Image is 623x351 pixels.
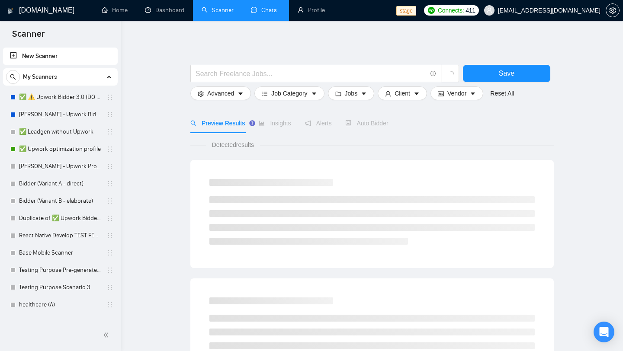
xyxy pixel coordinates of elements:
[19,210,101,227] a: Duplicate of ✅ Upwork Bidder 3.0
[106,249,113,256] span: holder
[463,65,550,82] button: Save
[7,4,13,18] img: logo
[345,120,351,126] span: robot
[385,90,391,96] span: user
[606,3,620,17] button: setting
[106,301,113,308] span: holder
[335,90,341,96] span: folder
[446,71,454,79] span: loading
[106,284,113,291] span: holder
[430,86,483,100] button: idcardVendorcaret-down
[19,106,101,123] a: [PERSON_NAME] - Upwork Bidder
[428,7,435,14] img: upwork-logo.png
[238,90,244,96] span: caret-down
[254,86,324,100] button: barsJob Categorycaret-down
[19,279,101,296] a: Testing Purpose Scenario 3
[23,68,57,86] span: My Scanners
[106,128,113,135] span: holder
[262,90,268,96] span: bars
[106,232,113,239] span: holder
[606,7,620,14] a: setting
[106,180,113,187] span: holder
[19,313,101,331] a: healthcare (B)
[345,89,358,98] span: Jobs
[251,6,280,14] a: messageChats
[19,296,101,313] a: healthcare (A)
[6,74,19,80] span: search
[206,140,260,150] span: Detected results
[10,48,111,65] a: New Scanner
[207,89,234,98] span: Advanced
[345,120,388,127] span: Auto Bidder
[5,28,51,46] span: Scanner
[198,90,204,96] span: setting
[298,6,325,14] a: userProfile
[248,119,256,127] div: Tooltip anchor
[19,227,101,244] a: React Native Develop TEST FEB 123
[202,6,234,14] a: searchScanner
[447,89,466,98] span: Vendor
[499,68,514,79] span: Save
[106,146,113,153] span: holder
[19,158,101,175] a: [PERSON_NAME] - Upwork Proposal
[190,120,196,126] span: search
[102,6,128,14] a: homeHome
[271,89,307,98] span: Job Category
[190,86,251,100] button: settingAdvancedcaret-down
[305,120,332,127] span: Alerts
[361,90,367,96] span: caret-down
[594,322,614,342] div: Open Intercom Messenger
[328,86,375,100] button: folderJobscaret-down
[19,192,101,210] a: Bidder (Variant B - elaborate)
[196,68,427,79] input: Search Freelance Jobs...
[438,90,444,96] span: idcard
[106,319,113,325] span: holder
[466,6,475,15] span: 411
[305,120,311,126] span: notification
[490,89,514,98] a: Reset All
[430,71,436,77] span: info-circle
[438,6,464,15] span: Connects:
[259,120,291,127] span: Insights
[395,89,410,98] span: Client
[378,86,427,100] button: userClientcaret-down
[106,111,113,118] span: holder
[106,198,113,204] span: holder
[6,70,20,84] button: search
[3,48,118,65] li: New Scanner
[414,90,420,96] span: caret-down
[106,215,113,222] span: holder
[606,7,619,14] span: setting
[19,140,101,158] a: ✅ Upwork optimization profile
[311,90,317,96] span: caret-down
[103,331,112,339] span: double-left
[486,7,492,13] span: user
[19,89,101,106] a: ✅ ⚠️ Upwork Bidder 3.0 (DO NOT TOUCH)
[190,120,245,127] span: Preview Results
[19,175,101,192] a: Bidder (Variant A - direct)
[145,6,184,14] a: dashboardDashboard
[470,90,476,96] span: caret-down
[106,94,113,101] span: holder
[396,6,416,16] span: stage
[106,267,113,274] span: holder
[19,123,101,140] a: ✅ Leadgen without Upwork
[19,262,101,279] a: Testing Purpose Pre-generated 1
[19,244,101,262] a: Base Mobile Scanner
[106,163,113,170] span: holder
[259,120,265,126] span: area-chart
